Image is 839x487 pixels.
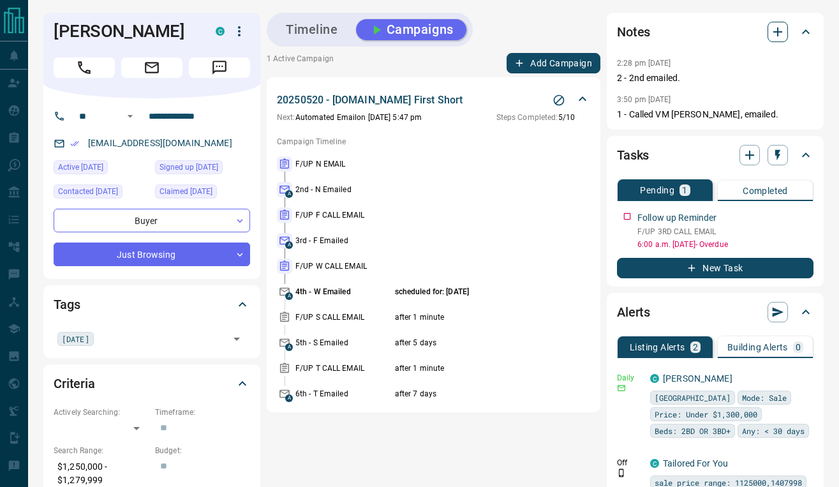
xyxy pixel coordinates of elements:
[295,363,392,374] p: F/UP T CALL EMAIL
[663,373,732,384] a: [PERSON_NAME]
[496,112,575,123] p: 5 / 10
[650,459,659,468] div: condos.ca
[295,311,392,323] p: F/UP S CALL EMAIL
[395,363,555,374] p: after 1 minute
[62,333,89,345] span: [DATE]
[796,343,801,352] p: 0
[295,184,392,195] p: 2nd - N Emailed
[295,209,392,221] p: F/UP F CALL EMAIL
[273,19,351,40] button: Timeline
[617,297,813,327] div: Alerts
[121,57,182,78] span: Email
[617,468,626,477] svg: Push Notification Only
[285,241,293,249] span: A
[54,57,115,78] span: Call
[617,384,626,393] svg: Email
[637,211,716,225] p: Follow up Reminder
[58,185,118,198] span: Contacted [DATE]
[54,209,250,232] div: Buyer
[395,311,555,323] p: after 1 minute
[155,445,250,456] p: Budget:
[58,161,103,174] span: Active [DATE]
[216,27,225,36] div: condos.ca
[682,186,687,195] p: 1
[277,112,422,123] p: Automated Email on [DATE] 5:47 pm
[285,292,293,300] span: A
[630,343,685,352] p: Listing Alerts
[295,286,392,297] p: 4th - W Emailed
[743,186,788,195] p: Completed
[295,337,392,348] p: 5th - S Emailed
[617,145,649,165] h2: Tasks
[507,53,600,73] button: Add Campaign
[617,372,642,384] p: Daily
[54,445,149,456] p: Search Range:
[295,388,392,400] p: 6th - T Emailed
[277,113,295,122] span: Next:
[70,139,79,148] svg: Email Verified
[295,260,392,272] p: F/UP W CALL EMAIL
[617,71,813,85] p: 2 - 2nd emailed.
[155,184,250,202] div: Wed Sep 10 2025
[617,17,813,47] div: Notes
[267,53,334,73] p: 1 Active Campaign
[395,337,555,348] p: after 5 days
[637,239,813,250] p: 6:00 a.m. [DATE] - Overdue
[160,185,212,198] span: Claimed [DATE]
[54,160,149,178] div: Wed Sep 10 2025
[617,302,650,322] h2: Alerts
[54,184,149,202] div: Wed Sep 10 2025
[655,424,731,437] span: Beds: 2BD OR 3BD+
[742,424,805,437] span: Any: < 30 days
[395,388,555,400] p: after 7 days
[155,407,250,418] p: Timeframe:
[496,113,558,122] span: Steps Completed:
[742,391,787,404] span: Mode: Sale
[295,158,392,170] p: F/UP N EMAIL
[160,161,218,174] span: Signed up [DATE]
[617,22,650,42] h2: Notes
[155,160,250,178] div: Wed Sep 10 2025
[617,95,671,104] p: 3:50 pm [DATE]
[189,57,250,78] span: Message
[655,408,757,421] span: Price: Under $1,300,000
[54,373,95,394] h2: Criteria
[617,59,671,68] p: 2:28 pm [DATE]
[54,368,250,399] div: Criteria
[277,90,590,126] div: 20250520 - [DOMAIN_NAME] First ShortStop CampaignNext:Automated Emailon [DATE] 5:47 pmSteps Compl...
[277,136,590,147] p: Campaign Timeline
[88,138,232,148] a: [EMAIL_ADDRESS][DOMAIN_NAME]
[123,109,138,124] button: Open
[617,108,813,121] p: 1 - Called VM [PERSON_NAME], emailed.
[617,457,642,468] p: Off
[663,458,728,468] a: Tailored For You
[395,286,555,297] p: scheduled for: [DATE]
[285,190,293,198] span: A
[637,226,813,237] p: F/UP 3RD CALL EMAIL
[277,93,463,108] p: 20250520 - [DOMAIN_NAME] First Short
[617,258,813,278] button: New Task
[54,21,197,41] h1: [PERSON_NAME]
[54,289,250,320] div: Tags
[617,140,813,170] div: Tasks
[727,343,788,352] p: Building Alerts
[650,374,659,383] div: condos.ca
[640,186,674,195] p: Pending
[693,343,698,352] p: 2
[356,19,466,40] button: Campaigns
[285,343,293,351] span: A
[228,330,246,348] button: Open
[295,235,392,246] p: 3rd - F Emailed
[549,91,568,110] button: Stop Campaign
[285,394,293,402] span: A
[54,407,149,418] p: Actively Searching:
[54,294,80,315] h2: Tags
[655,391,731,404] span: [GEOGRAPHIC_DATA]
[54,243,250,266] div: Just Browsing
